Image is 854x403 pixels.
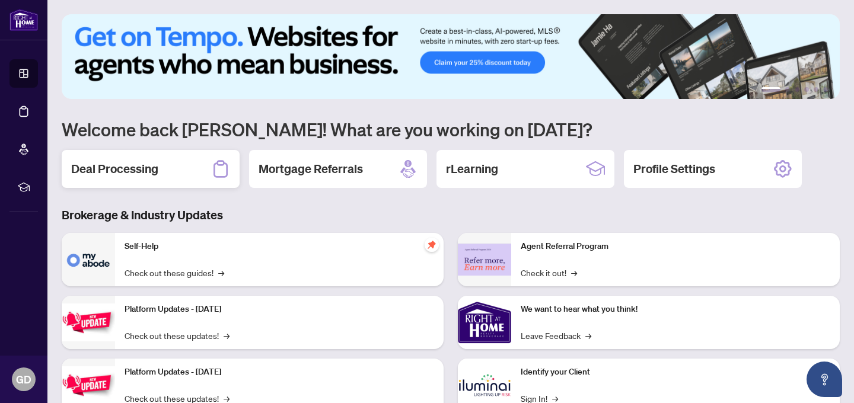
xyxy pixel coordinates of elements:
[125,240,434,253] p: Self-Help
[785,87,790,92] button: 2
[224,329,230,342] span: →
[125,303,434,316] p: Platform Updates - [DATE]
[521,303,830,316] p: We want to hear what you think!
[521,366,830,379] p: Identify your Client
[804,87,809,92] button: 4
[521,240,830,253] p: Agent Referral Program
[62,118,840,140] h1: Welcome back [PERSON_NAME]! What are you working on [DATE]?
[62,14,840,99] img: Slide 0
[425,238,439,252] span: pushpin
[814,87,818,92] button: 5
[446,161,498,177] h2: rLearning
[458,244,511,276] img: Agent Referral Program
[16,371,31,388] span: GD
[585,329,591,342] span: →
[823,87,828,92] button: 6
[521,329,591,342] a: Leave Feedback→
[795,87,799,92] button: 3
[761,87,780,92] button: 1
[458,296,511,349] img: We want to hear what you think!
[62,207,840,223] h3: Brokerage & Industry Updates
[62,233,115,286] img: Self-Help
[125,366,434,379] p: Platform Updates - [DATE]
[521,266,577,279] a: Check it out!→
[125,266,224,279] a: Check out these guides!→
[62,303,115,341] img: Platform Updates - July 21, 2025
[807,362,842,397] button: Open asap
[259,161,363,177] h2: Mortgage Referrals
[71,161,158,177] h2: Deal Processing
[633,161,715,177] h2: Profile Settings
[571,266,577,279] span: →
[125,329,230,342] a: Check out these updates!→
[9,9,38,31] img: logo
[218,266,224,279] span: →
